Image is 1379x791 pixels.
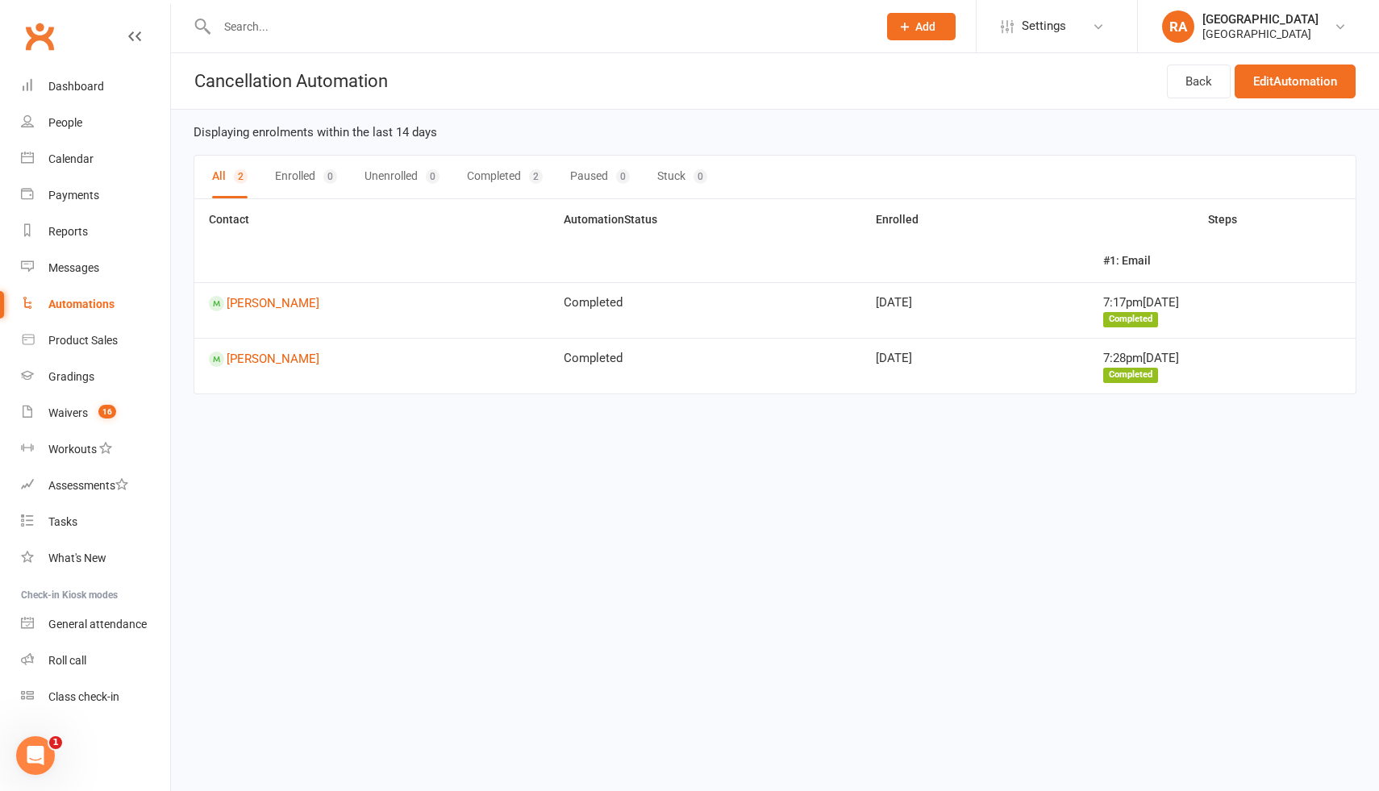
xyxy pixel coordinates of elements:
button: Completed2 [467,156,543,198]
input: Search... [212,15,866,38]
div: 0 [694,169,707,184]
div: Roll call [48,654,86,667]
div: Dashboard [48,80,104,93]
div: Completed [1103,312,1158,327]
a: Automations [21,286,170,323]
th: #1: Email [1089,240,1356,281]
button: All2 [212,156,248,198]
th: Contact [194,199,549,282]
time: [DATE] [876,296,936,310]
a: People [21,105,170,141]
div: Waivers [48,406,88,419]
a: Gradings [21,359,170,395]
a: Messages [21,250,170,286]
a: Workouts [21,431,170,468]
time: 7:28pm[DATE] [1103,352,1179,365]
div: Workouts [48,443,97,456]
div: 2 [234,169,248,184]
div: Class check-in [48,690,119,703]
time: 7:17pm[DATE] [1103,296,1179,310]
a: Payments [21,177,170,214]
span: 16 [98,405,116,418]
div: People [48,116,82,129]
div: Assessments [48,479,128,492]
div: General attendance [48,618,147,631]
time: [DATE] [876,352,936,365]
div: Reports [48,225,88,238]
span: 1 [49,736,62,749]
a: Dashboard [21,69,170,105]
a: [PERSON_NAME] [209,296,535,311]
button: Enrolled0 [275,156,337,198]
a: Clubworx [19,16,60,56]
div: 0 [323,169,337,184]
div: [GEOGRAPHIC_DATA] [1202,12,1319,27]
button: Unenrolled0 [365,156,440,198]
th: Steps [1089,199,1356,240]
button: Stuck0 [657,156,707,198]
div: 2 [529,169,543,184]
th: Enrolled [861,199,1089,282]
div: 0 [616,169,630,184]
div: Calendar [48,152,94,165]
iframe: Intercom live chat [16,736,55,775]
span: Settings [1022,8,1066,44]
a: Product Sales [21,323,170,359]
a: What's New [21,540,170,577]
a: Roll call [21,643,170,679]
a: Class kiosk mode [21,679,170,715]
div: Gradings [48,370,94,383]
a: Calendar [21,141,170,177]
th: Automation Status [549,199,861,282]
div: 0 [426,169,440,184]
div: RA [1162,10,1194,43]
a: Waivers 16 [21,395,170,431]
a: EditAutomation [1235,65,1356,98]
a: Assessments [21,468,170,504]
a: Reports [21,214,170,250]
td: Completed [549,282,861,338]
a: General attendance kiosk mode [21,606,170,643]
a: [PERSON_NAME] [209,352,535,367]
td: Completed [549,338,861,393]
div: Tasks [48,515,77,528]
div: Payments [48,189,99,202]
button: Paused0 [570,156,630,198]
div: [GEOGRAPHIC_DATA] [1202,27,1319,41]
span: Add [915,20,935,33]
div: Automations [48,298,115,310]
a: Tasks [21,504,170,540]
button: Add [887,13,956,40]
a: Back [1167,65,1231,98]
h1: Cancellation Automation [171,53,388,109]
div: Completed [1103,368,1158,383]
div: What's New [48,552,106,564]
div: Displaying enrolments within the last 14 days [194,123,1356,142]
div: Product Sales [48,334,118,347]
div: Messages [48,261,99,274]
